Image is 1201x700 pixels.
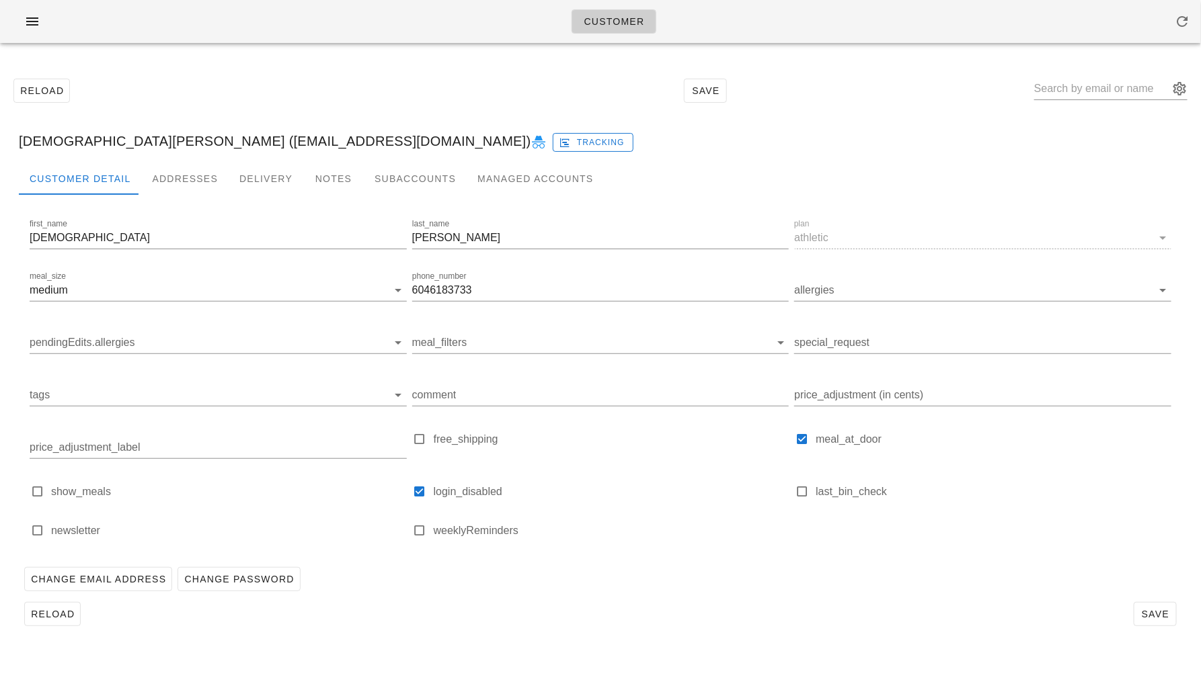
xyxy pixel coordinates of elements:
[1171,81,1188,97] button: appended action
[816,485,1171,498] label: last_bin_check
[572,9,656,34] a: Customer
[816,433,1171,446] label: meal_at_door
[8,120,1193,163] div: [DEMOGRAPHIC_DATA][PERSON_NAME] ([EMAIL_ADDRESS][DOMAIN_NAME])
[30,271,66,281] label: meal_size
[553,133,634,152] button: Tracking
[434,433,789,446] label: free_shipping
[30,332,407,353] div: pendingEdits.allergies
[30,609,75,619] span: Reload
[364,163,467,195] div: Subaccounts
[1134,602,1177,626] button: Save
[178,567,300,591] button: Change Password
[30,284,68,296] div: medium
[30,279,407,301] div: meal_sizemedium
[30,574,166,584] span: Change Email Address
[434,524,789,537] label: weeklyReminders
[684,79,727,103] button: Save
[794,227,1171,249] div: planathletic
[184,574,294,584] span: Change Password
[794,219,810,229] label: plan
[24,567,172,591] button: Change Email Address
[24,602,81,626] button: Reload
[561,136,625,148] span: Tracking
[583,16,644,27] span: Customer
[1140,609,1171,619] span: Save
[553,130,634,152] a: Tracking
[51,485,407,498] label: show_meals
[303,163,364,195] div: Notes
[30,384,407,406] div: tags
[794,279,1171,301] div: allergies
[141,163,229,195] div: Addresses
[467,163,604,195] div: Managed Accounts
[1034,78,1169,99] input: Search by email or name
[51,524,407,537] label: newsletter
[412,332,789,353] div: meal_filters
[412,271,467,281] label: phone_number
[13,79,70,103] button: Reload
[20,85,64,96] span: Reload
[690,85,721,96] span: Save
[229,163,303,195] div: Delivery
[30,219,67,229] label: first_name
[19,163,141,195] div: Customer Detail
[434,485,789,498] label: login_disabled
[412,219,449,229] label: last_name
